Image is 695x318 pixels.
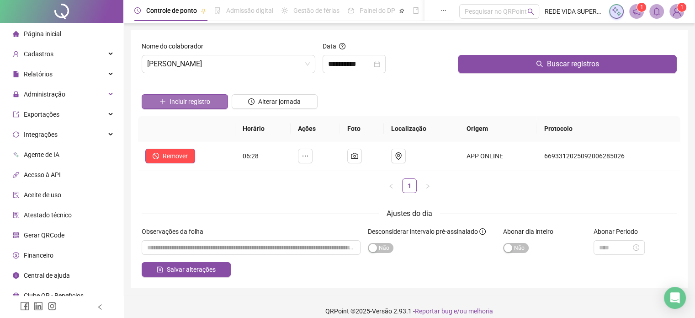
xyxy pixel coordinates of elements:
[232,99,318,106] a: Alterar jornada
[24,131,58,138] span: Integrações
[640,4,643,11] span: 1
[360,7,395,14] span: Painel do DP
[399,8,404,14] span: pushpin
[170,97,210,107] span: Incluir registro
[201,8,206,14] span: pushpin
[13,111,19,118] span: export
[13,192,19,198] span: audit
[13,31,19,37] span: home
[402,178,417,193] li: 1
[97,304,103,310] span: left
[670,5,684,18] img: 1924
[13,91,19,97] span: lock
[24,232,64,239] span: Gerar QRCode
[24,111,59,118] span: Exportações
[458,55,677,73] button: Buscar registros
[459,141,536,171] td: APP ONLINE
[13,212,19,218] span: solution
[351,152,358,160] span: camera
[258,97,301,107] span: Alterar jornada
[24,30,61,38] span: Página inicial
[235,116,291,141] th: Horário
[340,116,384,141] th: Foto
[302,152,309,160] span: ellipsis
[395,152,402,160] span: environment
[594,226,644,237] label: Abonar Período
[611,6,621,16] img: sparkle-icon.fc2bf0ac1784a2077858766a79e2daf3.svg
[387,209,432,218] span: Ajustes do dia
[142,262,231,277] button: Salvar alterações
[536,60,543,68] span: search
[384,178,398,193] button: left
[440,7,446,14] span: ellipsis
[680,4,684,11] span: 1
[536,141,680,171] td: 6693312025092006285026
[339,43,345,49] span: question-circle
[323,43,336,50] span: Data
[368,228,478,235] span: Desconsiderar intervalo pré-assinalado
[348,7,354,14] span: dashboard
[293,7,340,14] span: Gestão de férias
[142,226,209,237] label: Observações da folha
[214,7,221,14] span: file-done
[24,50,53,58] span: Cadastros
[632,7,641,16] span: notification
[248,98,255,105] span: clock-circle
[413,7,419,14] span: book
[24,91,65,98] span: Administração
[503,226,559,237] label: Abonar dia inteiro
[547,59,599,70] span: Buscar registros
[388,183,394,189] span: left
[13,292,19,299] span: gift
[459,116,536,141] th: Origem
[425,183,430,189] span: right
[13,172,19,178] span: api
[24,252,53,259] span: Financeiro
[13,272,19,279] span: info-circle
[24,70,53,78] span: Relatórios
[677,3,686,12] sup: Atualize o seu contato no menu Meus Dados
[527,8,534,15] span: search
[232,94,318,109] button: Alterar jornada
[24,151,59,158] span: Agente de IA
[653,7,661,16] span: bell
[48,302,57,311] span: instagram
[536,116,680,141] th: Protocolo
[664,287,686,309] div: Open Intercom Messenger
[145,149,195,163] button: Remover
[384,178,398,193] li: Página anterior
[24,272,70,279] span: Central de ajuda
[13,51,19,57] span: user-add
[384,116,459,141] th: Localização
[13,252,19,259] span: dollar
[157,266,163,273] span: save
[24,211,72,219] span: Atestado técnico
[420,178,435,193] button: right
[291,116,340,141] th: Ações
[142,94,228,109] button: Incluir registro
[545,6,604,16] span: REDE VIDA SUPERMERCADOS LTDA
[153,153,159,159] span: stop
[415,307,493,315] span: Reportar bug e/ou melhoria
[13,71,19,77] span: file
[146,7,197,14] span: Controle de ponto
[24,191,61,199] span: Aceite de uso
[372,307,392,315] span: Versão
[420,178,435,193] li: Próxima página
[167,264,216,275] span: Salvar alterações
[159,98,166,105] span: plus
[163,151,188,161] span: Remover
[403,179,416,193] a: 1
[142,41,209,51] label: Nome do colaborador
[226,7,273,14] span: Admissão digital
[20,302,29,311] span: facebook
[243,152,259,160] span: 06:28
[281,7,288,14] span: sun
[24,171,61,178] span: Acesso à API
[134,7,141,14] span: clock-circle
[479,228,486,235] span: info-circle
[13,131,19,138] span: sync
[637,3,646,12] sup: 1
[34,302,43,311] span: linkedin
[24,292,84,299] span: Clube QR - Beneficios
